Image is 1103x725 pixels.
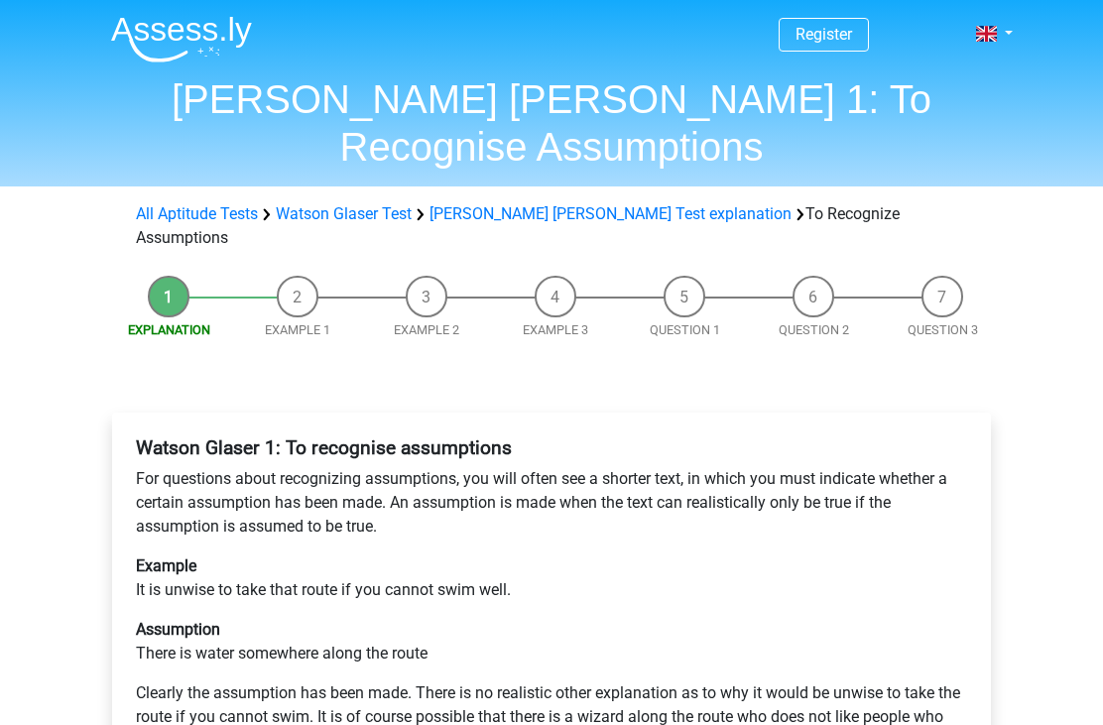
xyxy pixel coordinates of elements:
[128,202,975,250] div: To Recognize Assumptions
[136,204,258,223] a: All Aptitude Tests
[136,554,967,602] p: It is unwise to take that route if you cannot swim well.
[908,322,978,337] a: Question 3
[128,322,210,337] a: Explanation
[136,556,196,575] b: Example
[95,75,1008,171] h1: [PERSON_NAME] [PERSON_NAME] 1: To Recognise Assumptions
[111,16,252,62] img: Assessly
[394,322,459,337] a: Example 2
[136,620,220,639] b: Assumption
[136,436,512,459] b: Watson Glaser 1: To recognise assumptions
[429,204,792,223] a: [PERSON_NAME] [PERSON_NAME] Test explanation
[650,322,720,337] a: Question 1
[276,204,412,223] a: Watson Glaser Test
[779,322,849,337] a: Question 2
[136,618,967,665] p: There is water somewhere along the route
[265,322,330,337] a: Example 1
[523,322,588,337] a: Example 3
[136,467,967,539] p: For questions about recognizing assumptions, you will often see a shorter text, in which you must...
[796,25,852,44] a: Register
